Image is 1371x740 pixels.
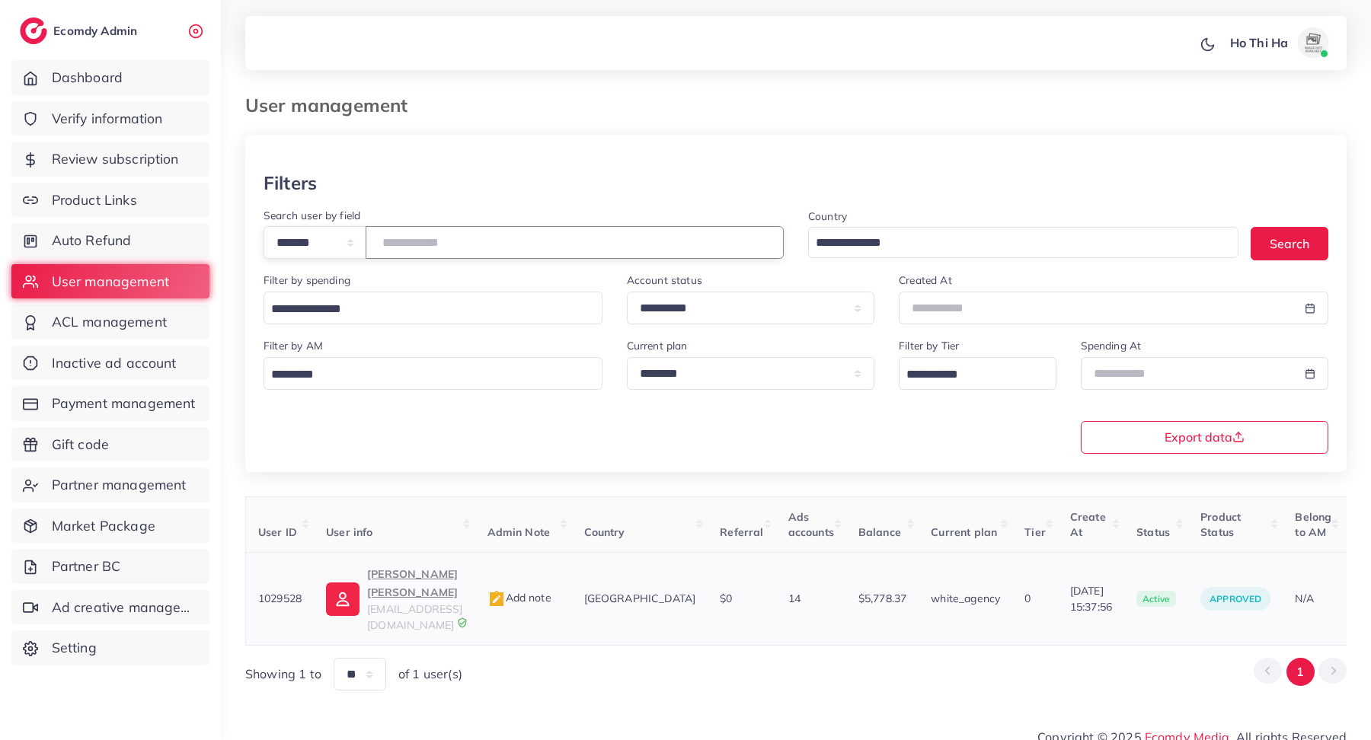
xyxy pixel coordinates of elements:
span: Partner BC [52,557,121,576]
a: Ho Thi Haavatar [1222,27,1334,58]
label: Account status [627,273,702,288]
span: 1029528 [258,592,302,605]
h3: Filters [264,172,317,194]
span: Belong to AM [1295,510,1331,539]
span: [EMAIL_ADDRESS][DOMAIN_NAME] [367,602,462,631]
span: ACL management [52,312,167,332]
h3: User management [245,94,420,116]
span: Balance [858,525,901,539]
span: Setting [52,638,97,658]
span: User ID [258,525,297,539]
div: Search for option [899,357,1056,390]
span: $0 [720,592,732,605]
a: Auto Refund [11,223,209,258]
span: Verify information [52,109,163,129]
button: Go to page 1 [1286,658,1315,686]
a: Ad creative management [11,590,209,625]
input: Search for option [266,363,583,387]
span: Gift code [52,435,109,455]
ul: Pagination [1254,658,1347,686]
span: N/A [1295,592,1313,605]
div: Search for option [808,227,1238,258]
span: User management [52,272,169,292]
label: Filter by spending [264,273,350,288]
span: [DATE] 15:37:56 [1070,583,1112,614]
button: Export data [1081,421,1329,454]
label: Spending At [1081,338,1142,353]
a: Partner management [11,467,209,502]
span: $5,778.37 [858,592,906,605]
a: Review subscription [11,142,209,177]
a: Inactive ad account [11,346,209,381]
input: Search for option [810,231,1219,255]
a: Gift code [11,427,209,462]
span: Current plan [931,525,997,539]
span: Market Package [52,516,155,536]
a: Product Links [11,183,209,218]
span: Tier [1024,525,1046,539]
a: Partner BC [11,549,209,584]
a: Payment management [11,386,209,421]
span: Export data [1165,431,1245,443]
a: Setting [11,630,209,665]
span: Review subscription [52,149,179,169]
a: ACL management [11,305,209,340]
label: Filter by AM [264,338,323,353]
h2: Ecomdy Admin [53,24,141,38]
a: logoEcomdy Admin [20,18,141,44]
img: admin_note.cdd0b510.svg [487,590,506,608]
p: Ho Thi Ha [1230,33,1288,52]
span: active [1136,591,1176,608]
a: [PERSON_NAME] [PERSON_NAME][EMAIL_ADDRESS][DOMAIN_NAME] [326,565,462,633]
span: User info [326,525,372,539]
span: [GEOGRAPHIC_DATA] [584,592,696,605]
span: Admin Note [487,525,551,539]
a: Market Package [11,509,209,544]
input: Search for option [266,298,583,321]
span: Auto Refund [52,231,132,250]
span: Add note [487,591,551,604]
img: logo [20,18,47,44]
span: Product Status [1200,510,1241,539]
span: 0 [1024,592,1031,605]
span: Partner management [52,475,187,495]
a: Dashboard [11,60,209,95]
input: Search for option [901,363,1036,387]
img: ic-user-info.36bf1079.svg [326,582,360,616]
a: User management [11,264,209,299]
span: Dashboard [52,68,123,88]
span: of 1 user(s) [398,665,462,683]
label: Current plan [627,338,688,353]
span: 14 [788,592,801,605]
label: Created At [899,273,952,288]
label: Search user by field [264,208,360,223]
div: Search for option [264,357,602,390]
a: Verify information [11,101,209,136]
span: Referral [720,525,763,539]
span: Ad creative management [52,598,198,617]
p: [PERSON_NAME] [PERSON_NAME] [367,565,462,601]
span: Product Links [52,190,137,210]
div: Search for option [264,292,602,324]
span: white_agency [931,592,1000,605]
span: Inactive ad account [52,353,177,373]
span: Status [1136,525,1170,539]
img: 9CAL8B2pu8EFxCJHYAAAAldEVYdGRhdGU6Y3JlYXRlADIwMjItMTItMDlUMDQ6NTg6MzkrMDA6MDBXSlgLAAAAJXRFWHRkYXR... [457,617,468,628]
img: avatar [1298,27,1328,58]
span: Payment management [52,394,196,413]
span: Showing 1 to [245,665,321,683]
span: Country [584,525,625,539]
label: Country [808,209,847,224]
label: Filter by Tier [899,338,959,353]
span: approved [1210,593,1261,604]
span: Ads accounts [788,510,834,539]
span: Create At [1070,510,1106,539]
button: Search [1251,227,1328,260]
